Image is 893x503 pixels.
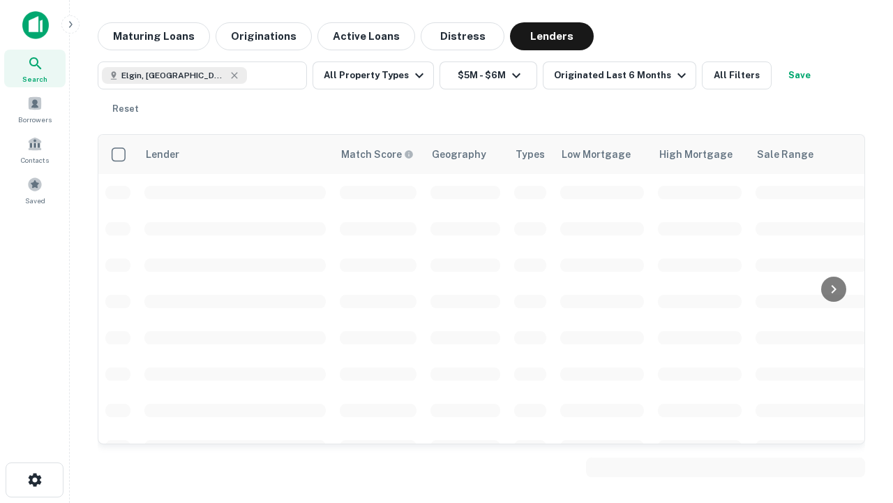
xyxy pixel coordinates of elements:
div: Types [516,146,545,163]
div: High Mortgage [659,146,733,163]
div: Sale Range [757,146,813,163]
th: Types [507,135,553,174]
span: Saved [25,195,45,206]
span: Elgin, [GEOGRAPHIC_DATA], [GEOGRAPHIC_DATA] [121,69,226,82]
a: Contacts [4,131,66,168]
a: Borrowers [4,90,66,128]
a: Saved [4,171,66,209]
div: Geography [432,146,486,163]
img: capitalize-icon.png [22,11,49,39]
button: Reset [103,95,148,123]
th: Capitalize uses an advanced AI algorithm to match your search with the best lender. The match sco... [333,135,423,174]
button: Originated Last 6 Months [543,61,696,89]
button: All Property Types [313,61,434,89]
button: All Filters [702,61,772,89]
button: Distress [421,22,504,50]
span: Search [22,73,47,85]
th: Lender [137,135,333,174]
h6: Match Score [341,147,411,162]
div: Capitalize uses an advanced AI algorithm to match your search with the best lender. The match sco... [341,147,414,162]
button: Maturing Loans [98,22,210,50]
a: Search [4,50,66,87]
span: Borrowers [18,114,52,125]
th: Sale Range [749,135,874,174]
button: Save your search to get updates of matches that match your search criteria. [777,61,822,89]
div: Low Mortgage [562,146,631,163]
iframe: Chat Widget [823,347,893,414]
th: High Mortgage [651,135,749,174]
div: Lender [146,146,179,163]
button: Lenders [510,22,594,50]
span: Contacts [21,154,49,166]
div: Originated Last 6 Months [554,67,690,84]
button: Active Loans [317,22,415,50]
button: Originations [216,22,312,50]
th: Low Mortgage [553,135,651,174]
button: $5M - $6M [440,61,537,89]
th: Geography [423,135,507,174]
